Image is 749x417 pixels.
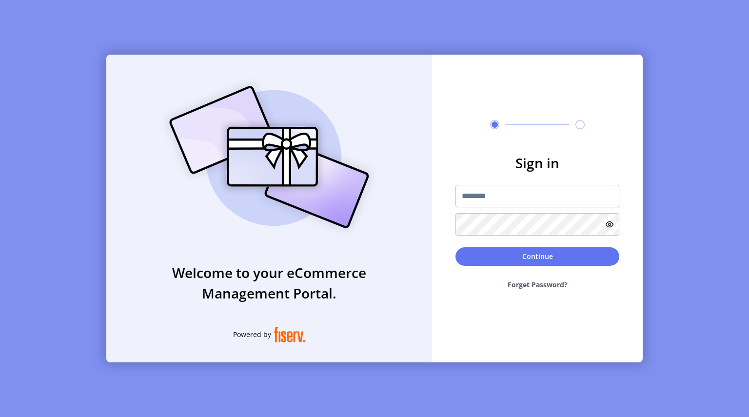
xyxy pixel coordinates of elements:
span: Powered by [233,329,271,339]
h3: Welcome to your eCommerce Management Portal. [106,262,432,303]
button: Forget Password? [455,272,619,298]
h3: Sign in [455,153,619,173]
img: card_Illustration.svg [155,75,384,239]
button: Continue [455,247,619,266]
